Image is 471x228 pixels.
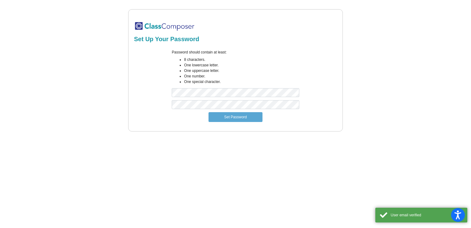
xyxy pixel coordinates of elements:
[172,49,227,55] label: Password should contain at least:
[391,212,463,218] div: User email verified
[134,35,337,43] h2: Set Up Your Password
[184,79,299,85] li: One special character.
[209,112,262,122] button: Set Password
[184,68,299,73] li: One uppercase letter.
[184,57,299,62] li: 8 characters.
[184,73,299,79] li: One number.
[184,62,299,68] li: One lowercase letter.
